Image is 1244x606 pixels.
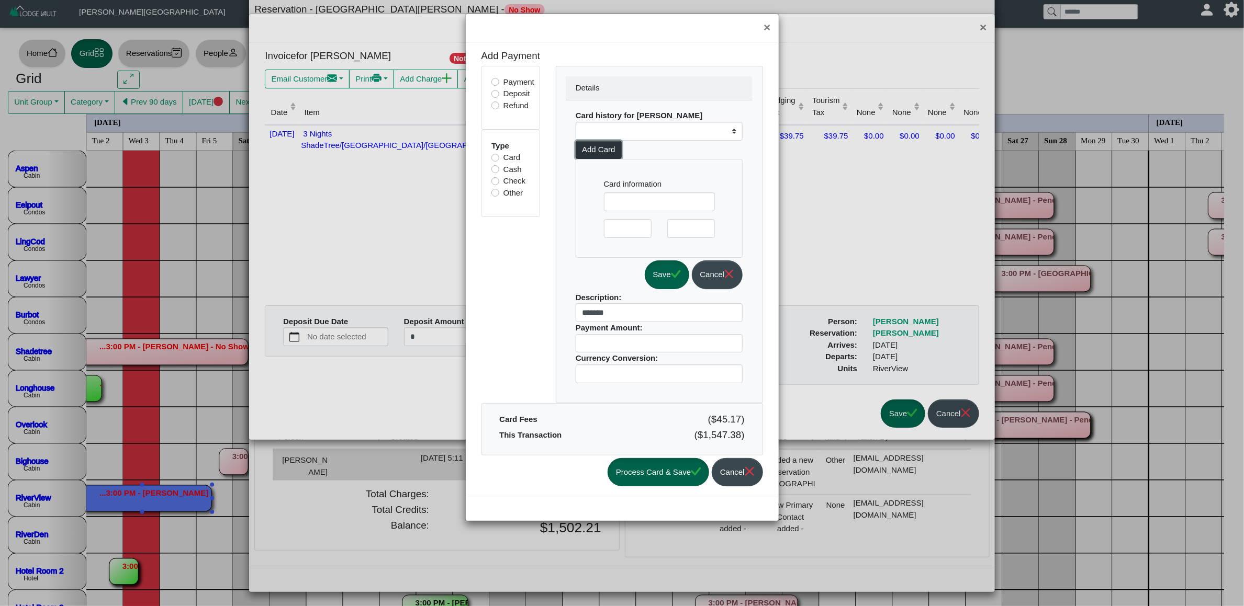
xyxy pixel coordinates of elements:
h6: Card information [604,179,715,189]
button: Savecheck [645,260,689,289]
button: Cancelx [712,458,763,487]
h5: Add Payment [481,50,614,62]
b: Type [491,141,509,150]
svg: x [745,466,755,476]
label: Check [503,175,526,187]
svg: check [671,269,681,279]
svg: check [691,466,701,476]
label: Card [503,152,521,164]
b: Currency Conversion: [576,353,658,362]
h5: ($45.17) [630,414,745,426]
label: Payment [503,76,534,88]
button: Add Card [576,141,622,159]
button: Cancelx [692,260,743,289]
button: Close [756,14,778,42]
b: Description: [576,293,622,302]
div: Details [566,76,753,100]
button: Process Card & Savecheck [608,458,709,487]
b: Card Fees [499,415,537,424]
svg: x [724,269,734,279]
b: This Transaction [499,430,562,439]
label: Cash [503,164,522,176]
h5: ($1,547.38) [630,429,745,441]
b: Card history for [PERSON_NAME] [576,111,703,120]
label: Other [503,187,523,199]
label: Refund [503,100,529,112]
b: Payment Amount: [576,323,643,332]
label: Deposit [503,88,530,100]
